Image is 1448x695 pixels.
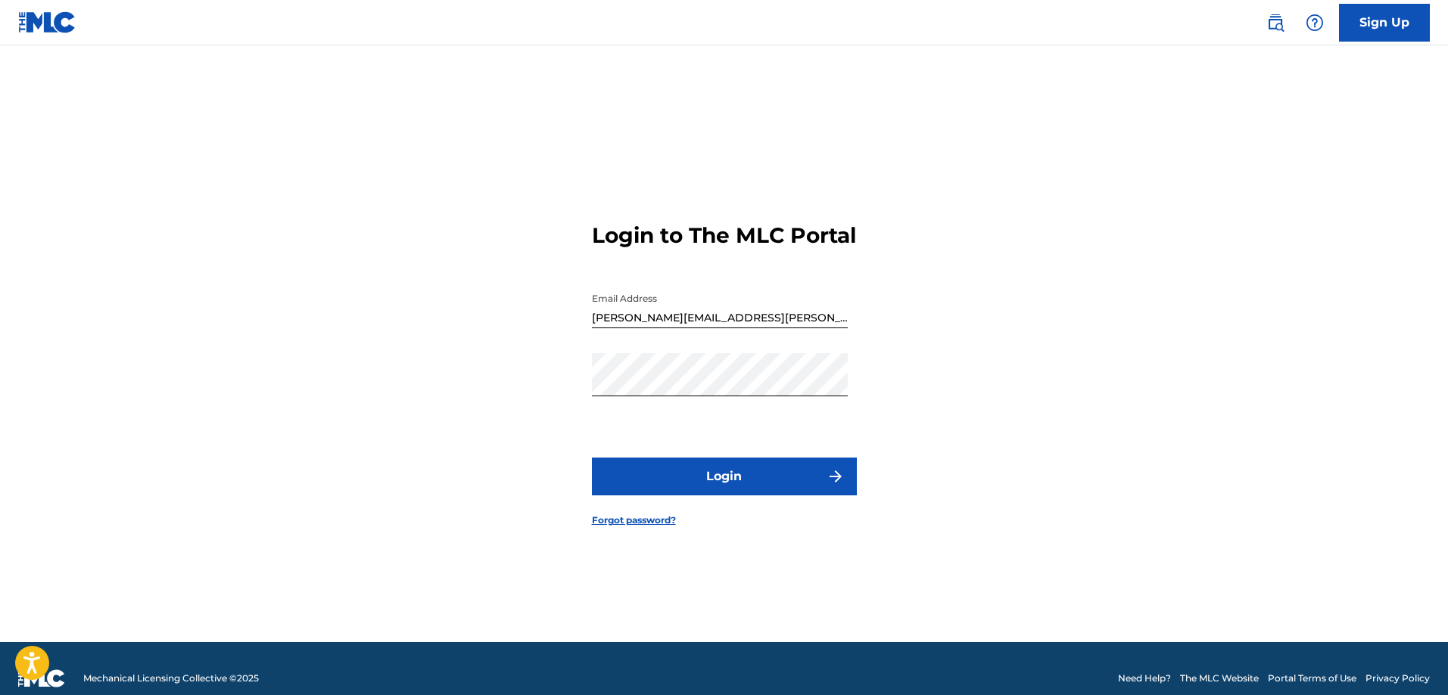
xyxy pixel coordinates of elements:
[827,467,845,486] img: f7272a7cc735f4ea7f67.svg
[1266,14,1285,32] img: search
[18,669,65,687] img: logo
[1118,672,1171,685] a: Need Help?
[1180,672,1259,685] a: The MLC Website
[83,672,259,685] span: Mechanical Licensing Collective © 2025
[592,513,676,527] a: Forgot password?
[18,11,76,33] img: MLC Logo
[1365,672,1430,685] a: Privacy Policy
[1339,4,1430,42] a: Sign Up
[1306,14,1324,32] img: help
[1268,672,1356,685] a: Portal Terms of Use
[592,222,856,249] h3: Login to The MLC Portal
[1300,8,1330,38] div: Help
[592,458,857,495] button: Login
[1260,8,1291,38] a: Public Search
